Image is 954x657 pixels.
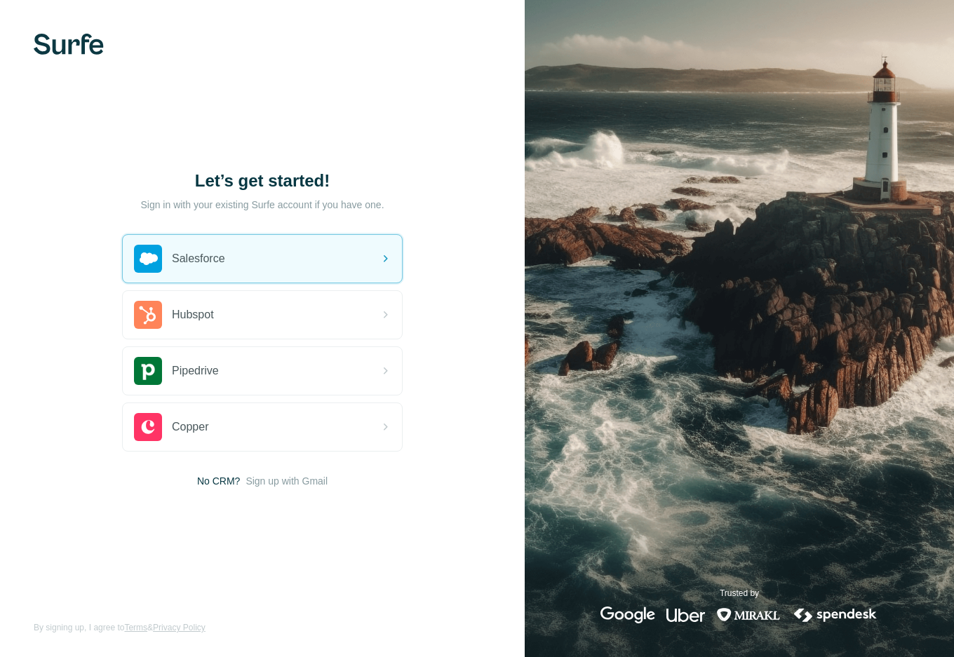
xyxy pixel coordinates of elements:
span: Salesforce [172,250,225,267]
img: hubspot's logo [134,301,162,329]
span: Copper [172,419,208,435]
span: Pipedrive [172,363,219,379]
img: uber's logo [666,607,705,623]
img: copper's logo [134,413,162,441]
button: Sign up with Gmail [246,474,328,488]
p: Trusted by [720,587,759,600]
p: Sign in with your existing Surfe account if you have one. [140,198,384,212]
img: spendesk's logo [792,607,879,623]
h1: Let’s get started! [122,170,403,192]
span: No CRM? [197,474,240,488]
a: Privacy Policy [153,623,206,632]
img: Surfe's logo [34,34,104,55]
img: google's logo [600,607,655,623]
img: mirakl's logo [716,607,781,623]
span: By signing up, I agree to & [34,621,206,634]
span: Hubspot [172,306,214,323]
img: salesforce's logo [134,245,162,273]
img: pipedrive's logo [134,357,162,385]
a: Terms [124,623,147,632]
